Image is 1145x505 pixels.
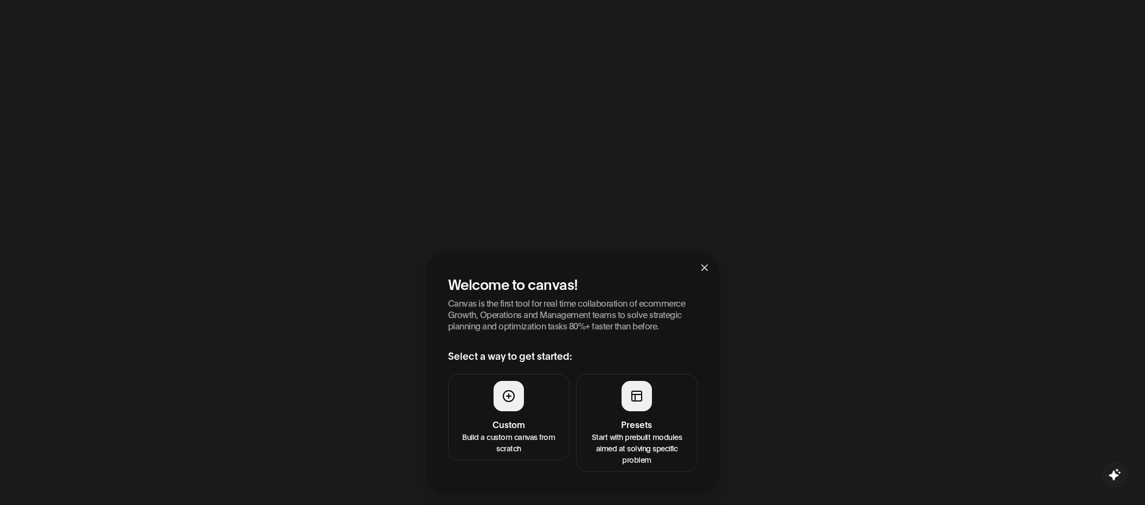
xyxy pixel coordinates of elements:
[448,274,698,293] h2: Welcome to canvas!
[583,418,690,431] h4: Presets
[455,431,562,454] p: Build a custom canvas from scratch
[576,374,698,472] button: PresetsStart with prebuilt modules aimed at solving specific problem
[583,431,690,465] p: Start with prebuilt modules aimed at solving specific problem
[448,374,570,461] button: CustomBuild a custom canvas from scratch
[700,263,709,272] span: close
[690,252,719,282] button: Close
[455,418,562,431] h4: Custom
[448,348,698,363] h3: Select a way to get started:
[448,297,698,331] p: Canvas is the first tool for real time collaboration of ecommerce Growth, Operations and Manageme...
